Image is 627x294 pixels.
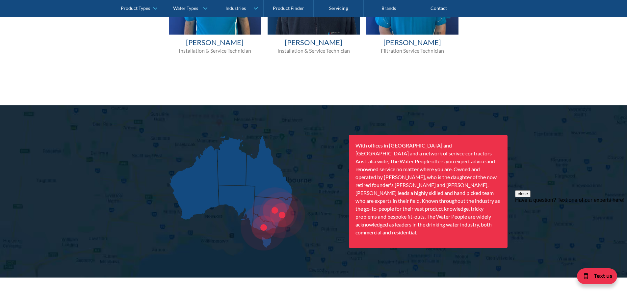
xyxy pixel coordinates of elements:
iframe: podium webchat widget prompt [515,190,627,269]
h4: [PERSON_NAME] [268,38,360,47]
iframe: podium webchat widget bubble [561,261,627,294]
img: Australia [170,135,293,247]
h4: [PERSON_NAME] [366,38,458,47]
p: With offices in [GEOGRAPHIC_DATA] and [GEOGRAPHIC_DATA] and a network of serivce contractors Aust... [355,142,501,236]
h4: [PERSON_NAME] [169,38,261,47]
p: Installation & Service Technician [169,47,261,54]
div: Industries [225,5,246,11]
p: Installation & Service Technician [268,47,360,54]
div: Water Types [173,5,198,11]
p: Filtration Service Technician [366,47,458,54]
div: Product Types [121,5,150,11]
